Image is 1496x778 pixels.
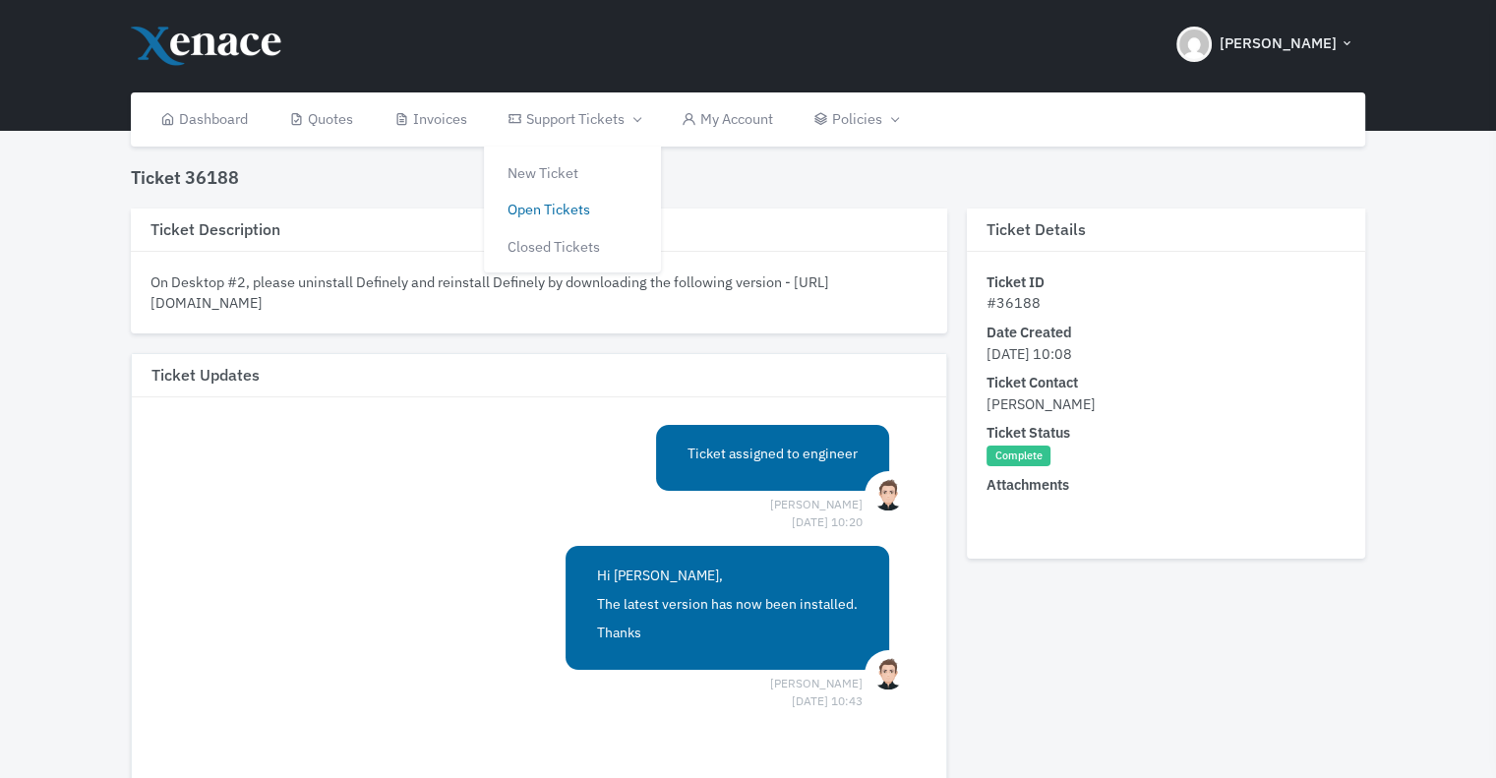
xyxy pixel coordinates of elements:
h3: Ticket Description [131,209,948,252]
p: Ticket assigned to engineer [688,444,858,464]
a: Dashboard [141,92,269,147]
a: New Ticket [484,154,661,192]
div: On Desktop #2, please uninstall Definely and reinstall Definely by downloading the following vers... [150,271,928,314]
h3: Ticket Details [967,209,1365,252]
span: [PERSON_NAME] [1219,32,1336,55]
dt: Date Created [987,322,1346,343]
span: [PERSON_NAME] [DATE] 10:20 [770,496,863,513]
p: Thanks [597,623,858,643]
span: Complete [987,446,1050,467]
a: Closed Tickets [484,228,661,266]
dt: Ticket Contact [987,372,1346,393]
dt: Ticket ID [987,271,1346,293]
span: [DATE] 10:08 [987,344,1072,363]
p: The latest version has now been installed. [597,594,858,615]
span: [PERSON_NAME] [DATE] 10:43 [770,675,863,692]
h4: Ticket 36188 [131,167,239,189]
button: [PERSON_NAME] [1165,10,1365,79]
a: Policies [793,92,918,147]
a: Invoices [374,92,488,147]
span: [PERSON_NAME] [987,394,1096,413]
a: Quotes [269,92,374,147]
dt: Ticket Status [987,422,1346,444]
a: My Account [661,92,794,147]
p: Hi [PERSON_NAME], [597,566,858,586]
span: #36188 [987,293,1041,312]
img: Header Avatar [1176,27,1212,62]
dt: Attachments [987,474,1346,496]
a: Open Tickets [484,191,661,228]
a: Support Tickets [487,92,660,147]
h3: Ticket Updates [132,354,947,397]
div: Support Tickets [484,147,661,273]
